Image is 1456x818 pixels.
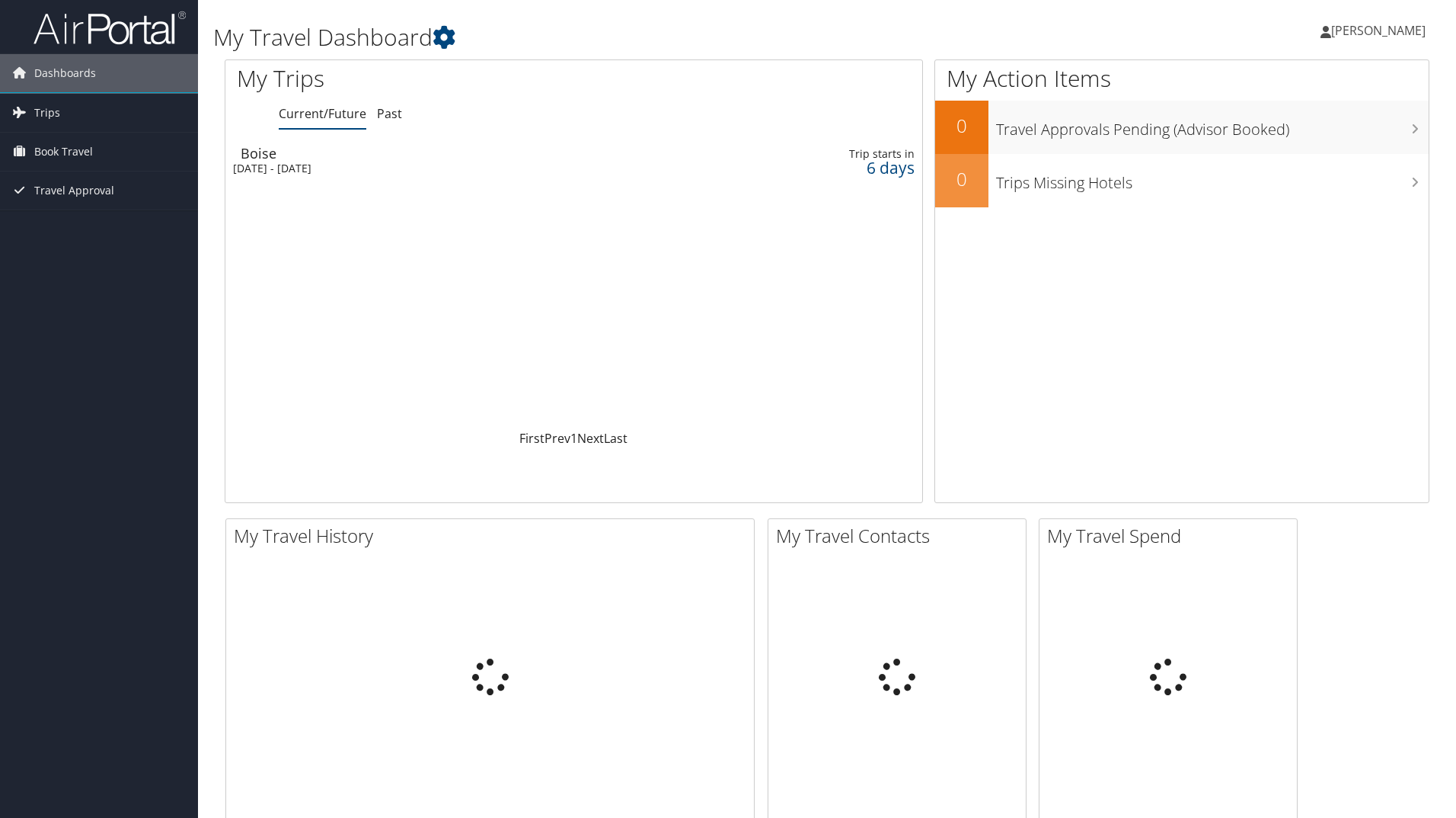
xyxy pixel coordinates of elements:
[377,105,402,122] a: Past
[34,133,93,171] span: Book Travel
[935,63,1429,95] h1: My Action Items
[1331,22,1426,39] span: [PERSON_NAME]
[234,523,754,549] h2: My Travel History
[233,162,668,175] div: [DATE] - [DATE]
[279,105,366,122] a: Current/Future
[935,101,1429,154] a: 0Travel Approvals Pending (Advisor Booked)
[935,154,1429,207] a: 0Trips Missing Hotels
[570,430,577,447] a: 1
[34,54,96,92] span: Dashboards
[1047,523,1297,549] h2: My Travel Spend
[544,430,570,447] a: Prev
[213,21,1032,53] h1: My Travel Dashboard
[935,166,988,192] h2: 0
[761,147,915,161] div: Trip starts in
[935,113,988,139] h2: 0
[237,63,621,95] h1: My Trips
[34,10,186,46] img: airportal-logo.png
[996,165,1429,194] h3: Trips Missing Hotels
[1320,8,1441,53] a: [PERSON_NAME]
[577,430,604,447] a: Next
[604,430,627,447] a: Last
[776,523,1026,549] h2: My Travel Contacts
[241,146,675,160] div: Boise
[519,430,544,447] a: First
[761,161,915,175] div: 6 days
[34,172,114,210] span: Travel Approval
[34,94,60,132] span: Trips
[996,111,1429,140] h3: Travel Approvals Pending (Advisor Booked)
